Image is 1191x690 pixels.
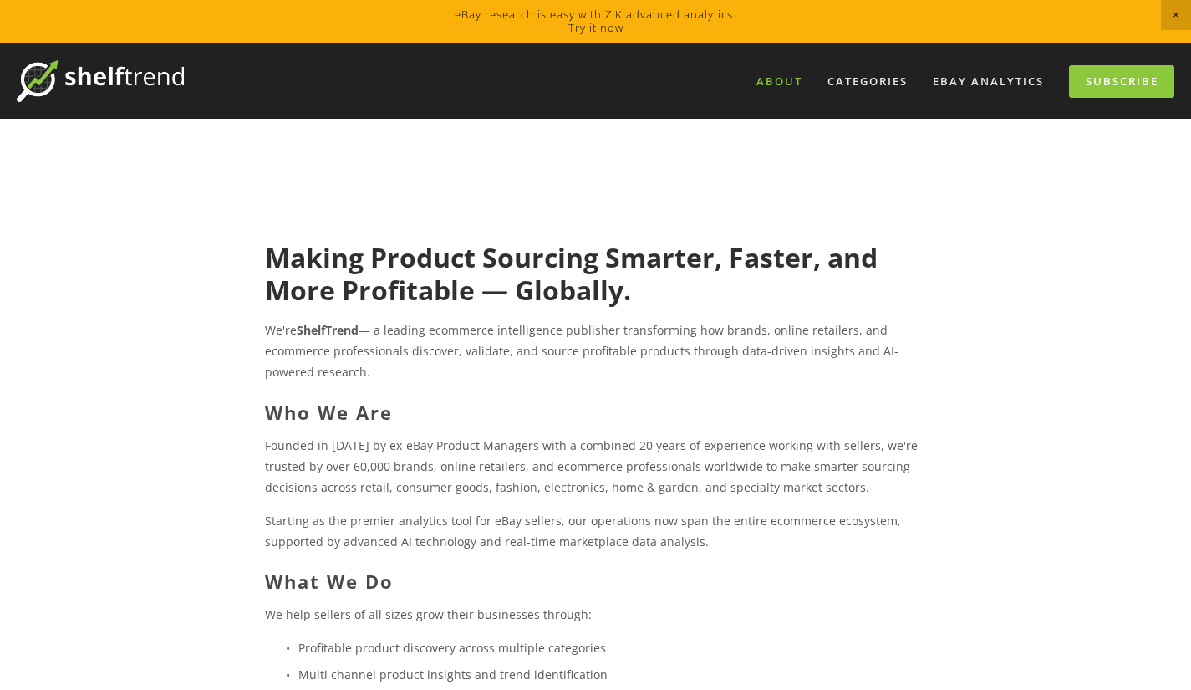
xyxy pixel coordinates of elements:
p: We help sellers of all sizes grow their businesses through: [265,604,926,625]
img: ShelfTrend [17,60,184,102]
p: Multi channel product insights and trend identification [298,664,926,685]
p: Founded in [DATE] by ex-eBay Product Managers with a combined 20 years of experience working with... [265,435,926,498]
p: Starting as the premier analytics tool for eBay sellers, our operations now span the entire ecomm... [265,510,926,552]
a: eBay Analytics [922,68,1055,95]
strong: Who We Are [265,400,393,425]
p: Profitable product discovery across multiple categories [298,637,926,658]
p: We're — a leading ecommerce intelligence publisher transforming how brands, online retailers, and... [265,319,926,383]
a: Subscribe [1069,65,1174,98]
strong: What We Do [265,569,394,594]
a: About [746,68,813,95]
strong: ShelfTrend [297,322,359,338]
div: Categories [817,68,919,95]
strong: Making Product Sourcing Smarter, Faster, and More Profitable — Globally. [265,239,884,307]
a: Try it now [568,20,623,35]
